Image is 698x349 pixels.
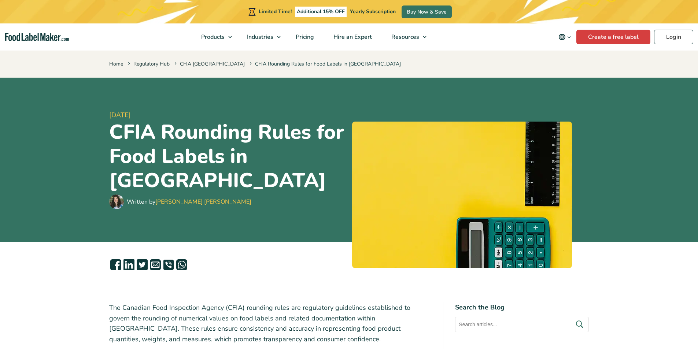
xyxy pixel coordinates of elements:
[109,194,124,209] img: Maria Abi Hanna - Food Label Maker
[109,120,346,193] h1: CFIA Rounding Rules for Food Labels in [GEOGRAPHIC_DATA]
[248,60,401,67] span: CFIA Rounding Rules for Food Labels in [GEOGRAPHIC_DATA]
[324,23,380,51] a: Hire an Expert
[237,23,284,51] a: Industries
[654,30,693,44] a: Login
[293,33,315,41] span: Pricing
[295,7,347,17] span: Additional 15% OFF
[127,197,251,206] div: Written by
[192,23,236,51] a: Products
[109,302,432,345] p: The Canadian Food Inspection Agency (CFIA) rounding rules are regulatory guidelines established t...
[245,33,274,41] span: Industries
[286,23,322,51] a: Pricing
[389,33,420,41] span: Resources
[553,30,576,44] button: Change language
[5,33,69,41] a: Food Label Maker homepage
[382,23,430,51] a: Resources
[350,8,396,15] span: Yearly Subscription
[133,60,170,67] a: Regulatory Hub
[576,30,650,44] a: Create a free label
[455,317,589,332] input: Search articles...
[109,110,346,120] span: [DATE]
[109,60,123,67] a: Home
[180,60,245,67] a: CFIA [GEOGRAPHIC_DATA]
[259,8,292,15] span: Limited Time!
[331,33,373,41] span: Hire an Expert
[199,33,225,41] span: Products
[455,302,589,312] h4: Search the Blog
[402,5,452,18] a: Buy Now & Save
[155,198,251,206] a: [PERSON_NAME] [PERSON_NAME]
